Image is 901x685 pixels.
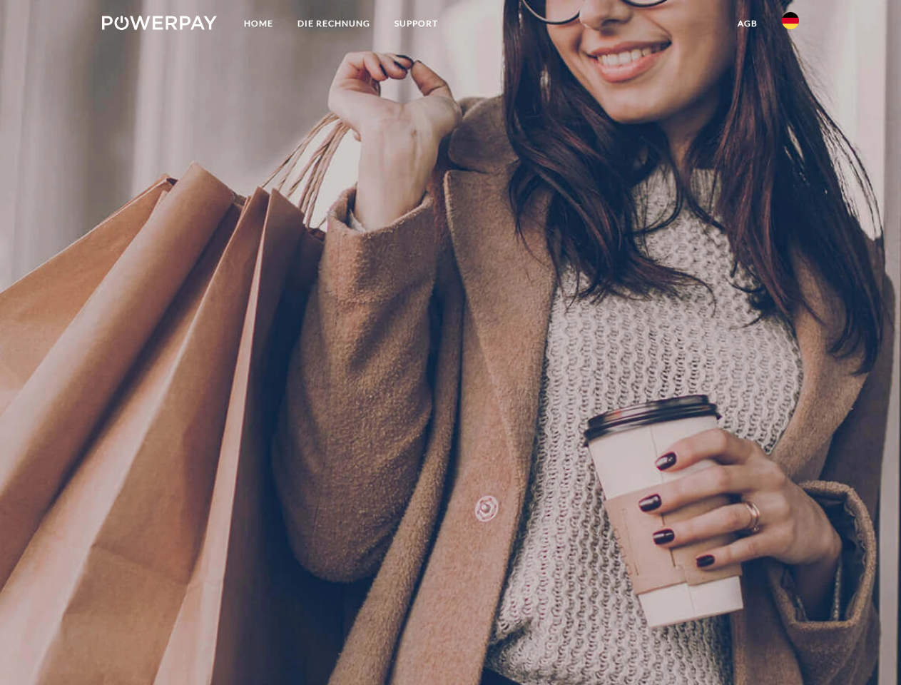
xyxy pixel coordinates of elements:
[102,16,217,30] img: logo-powerpay-white.svg
[782,12,799,29] img: de
[382,11,450,36] a: SUPPORT
[285,11,382,36] a: DIE RECHNUNG
[726,11,770,36] a: agb
[232,11,285,36] a: Home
